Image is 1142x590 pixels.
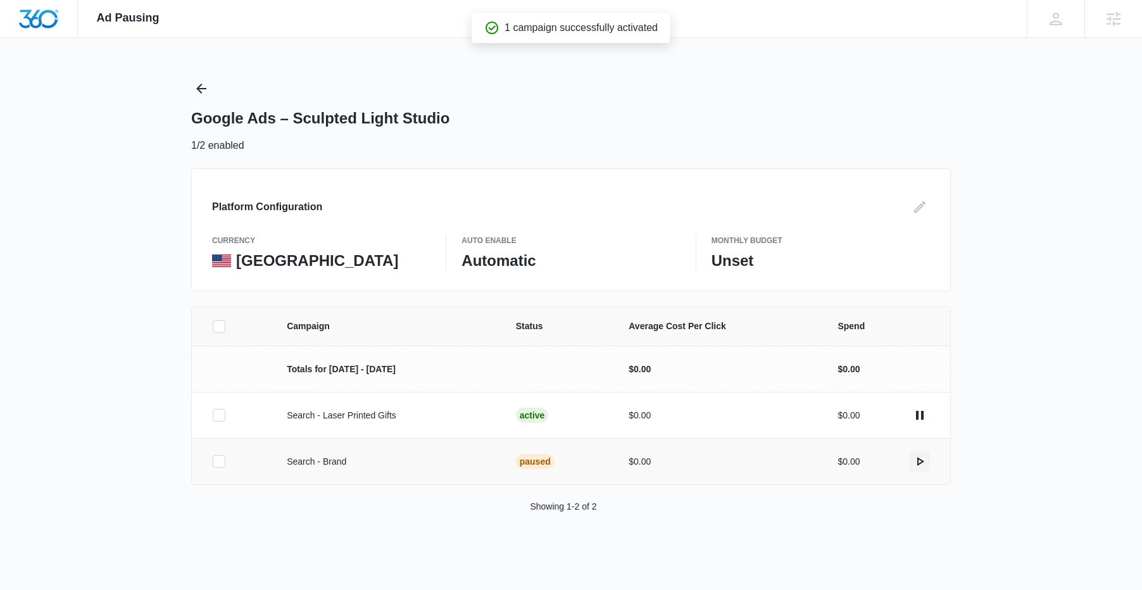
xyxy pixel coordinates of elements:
img: United States [212,254,231,267]
p: $0.00 [629,409,807,422]
img: tab_domain_overview_orange.svg [34,73,44,84]
img: tab_keywords_by_traffic_grey.svg [126,73,136,84]
button: actions.pause [910,405,930,425]
p: $0.00 [629,363,807,376]
p: 1/2 enabled [191,138,244,153]
p: Search - Brand [287,455,486,468]
p: [GEOGRAPHIC_DATA] [236,251,398,270]
span: Ad Pausing [97,11,160,25]
div: Active [516,408,549,423]
p: Monthly Budget [712,235,930,246]
button: Back [191,78,211,99]
h1: Google Ads – Sculpted Light Studio [191,109,449,128]
div: v 4.0.25 [35,20,62,30]
div: Keywords by Traffic [140,75,213,83]
div: Domain: [DOMAIN_NAME] [33,33,139,43]
span: Status [516,320,599,333]
p: $0.00 [838,409,860,422]
p: Automatic [461,251,680,270]
span: Average Cost Per Click [629,320,807,333]
p: currency [212,235,430,246]
img: logo_orange.svg [20,20,30,30]
p: $0.00 [838,363,860,376]
button: Edit [910,197,930,217]
button: actions.activate [910,451,930,472]
p: Totals for [DATE] - [DATE] [287,363,486,376]
p: Unset [712,251,930,270]
div: Paused [516,454,555,469]
span: Campaign [287,320,486,333]
p: $0.00 [629,455,807,468]
div: Domain Overview [48,75,113,83]
p: 1 campaign successfully activated [505,20,658,35]
h3: Platform Configuration [212,199,322,215]
p: $0.00 [838,455,860,468]
img: website_grey.svg [20,33,30,43]
span: Spend [838,320,930,333]
p: Showing 1-2 of 2 [530,500,596,513]
p: Auto Enable [461,235,680,246]
p: Search - Laser Printed Gifts [287,409,486,422]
